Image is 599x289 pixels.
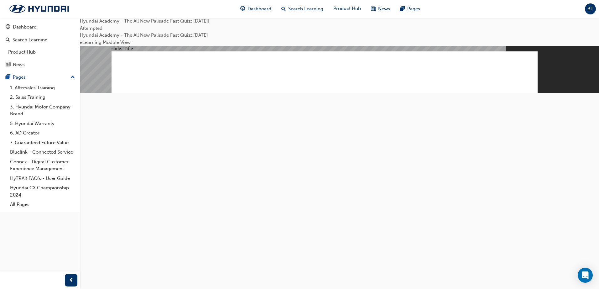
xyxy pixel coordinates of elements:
a: 3. Hyundai Motor Company Brand [8,102,77,119]
span: news-icon [371,5,376,13]
span: search-icon [6,37,10,43]
a: 1. Aftersales Training [8,83,77,93]
a: 6. AD Creator [8,128,77,138]
a: Hyundai CX Championship 2024 [8,183,77,200]
span: BT [587,5,593,13]
span: Search Learning [288,5,323,13]
a: Bluelink - Connected Service [8,147,77,157]
div: Pages [13,74,26,81]
div: Search Learning [13,36,48,44]
span: Hyundai Academy - The All New Palisade Fast Quiz: [DATE] [80,18,208,24]
a: Hyundai Academy - The All New Palisade Fast Quiz: [DATE] [80,32,208,38]
a: guage-iconDashboard [235,3,276,15]
span: Product Hub [333,5,361,12]
a: Dashboard [3,21,77,33]
a: Search Learning [3,34,77,46]
a: news-iconNews [366,3,395,15]
span: guage-icon [6,24,10,30]
span: Dashboard [247,5,271,13]
div: Attempted [80,25,102,32]
button: Pages [3,71,77,83]
div: Open Intercom Messenger [578,268,593,283]
span: prev-icon [69,276,74,284]
span: Pages [407,5,420,13]
span: up-icon [70,73,75,81]
div: Product Hub [8,49,36,56]
a: All Pages [8,200,77,209]
div: News [13,61,25,68]
a: 5. Hyundai Warranty [8,119,77,129]
a: car-iconProduct Hub [328,3,366,15]
a: Connex - Digital Customer Experience Management [8,157,77,174]
span: pages-icon [400,5,405,13]
a: search-iconSearch Learning [276,3,328,15]
span: search-icon [281,5,286,13]
img: Trak [3,2,75,15]
div: Dashboard [13,24,37,31]
a: 2. Sales Training [8,92,77,102]
a: 7. Guaranteed Future Value [8,138,77,148]
button: BT [585,3,596,14]
a: Product Hub [3,47,77,58]
li: eLearning Module View [80,39,599,46]
span: news-icon [6,62,10,68]
span: guage-icon [240,5,245,13]
a: News [3,59,77,71]
a: HyTRAK FAQ's - User Guide [8,174,77,183]
span: pages-icon [6,75,10,80]
span: News [378,5,390,13]
span: | [208,18,209,24]
a: pages-iconPages [395,3,425,15]
button: DashboardSearch LearningProduct HubNews [3,20,77,71]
